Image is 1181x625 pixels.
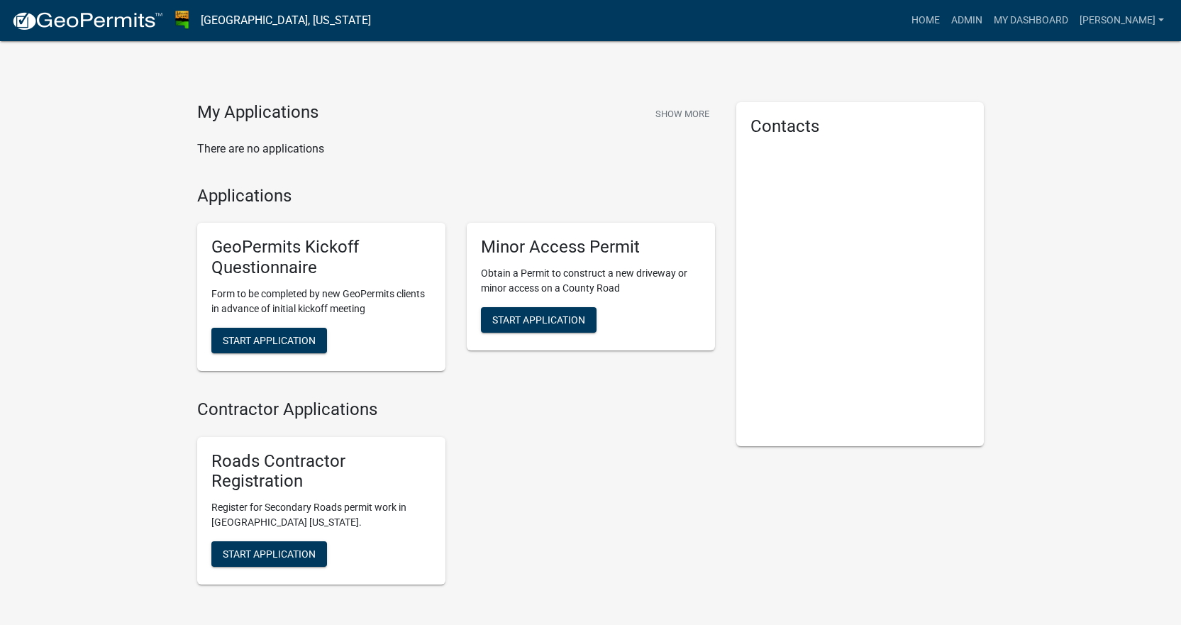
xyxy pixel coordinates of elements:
span: Start Application [223,548,316,560]
p: Obtain a Permit to construct a new driveway or minor access on a County Road [481,266,701,296]
button: Show More [650,102,715,126]
button: Start Application [211,541,327,567]
h5: Contacts [750,116,970,137]
h4: My Applications [197,102,318,123]
a: Admin [946,7,988,34]
a: [GEOGRAPHIC_DATA], [US_STATE] [201,9,371,33]
h4: Contractor Applications [197,399,715,420]
p: There are no applications [197,140,715,157]
img: Johnson County, Iowa [174,11,189,30]
h5: Minor Access Permit [481,237,701,258]
h4: Applications [197,186,715,206]
h5: GeoPermits Kickoff Questionnaire [211,237,431,278]
h5: Roads Contractor Registration [211,451,431,492]
a: [PERSON_NAME] [1074,7,1170,34]
a: Home [906,7,946,34]
button: Start Application [481,307,597,333]
span: Start Application [223,334,316,345]
p: Form to be completed by new GeoPermits clients in advance of initial kickoff meeting [211,287,431,316]
p: Register for Secondary Roads permit work in [GEOGRAPHIC_DATA] [US_STATE]. [211,500,431,530]
a: My Dashboard [988,7,1074,34]
wm-workflow-list-section: Contractor Applications [197,399,715,596]
wm-workflow-list-section: Applications [197,186,715,382]
span: Start Application [492,314,585,326]
button: Start Application [211,328,327,353]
